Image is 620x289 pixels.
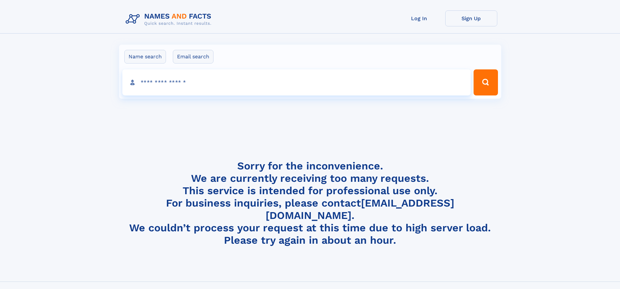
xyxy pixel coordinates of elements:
[393,10,445,26] a: Log In
[474,69,498,95] button: Search Button
[173,50,214,64] label: Email search
[122,69,471,95] input: search input
[123,160,497,247] h4: Sorry for the inconvenience. We are currently receiving too many requests. This service is intend...
[124,50,166,64] label: Name search
[445,10,497,26] a: Sign Up
[123,10,217,28] img: Logo Names and Facts
[266,197,454,222] a: [EMAIL_ADDRESS][DOMAIN_NAME]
